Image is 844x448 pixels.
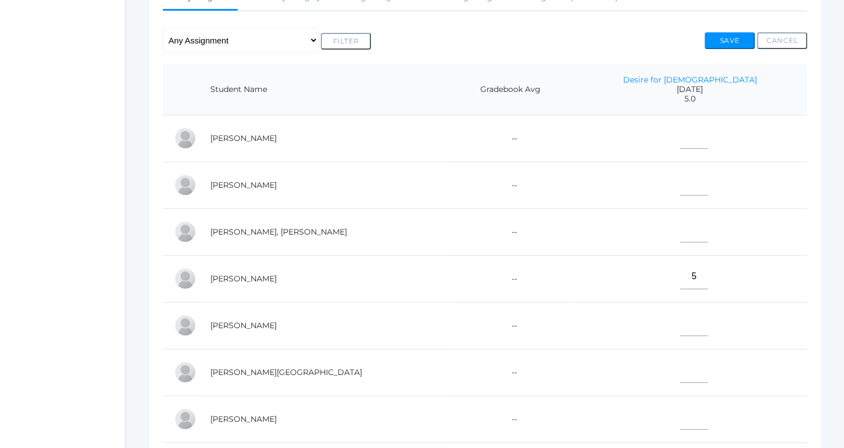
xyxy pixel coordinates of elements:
[174,127,196,149] div: Pierce Brozek
[210,367,362,377] a: [PERSON_NAME][GEOGRAPHIC_DATA]
[583,94,796,104] span: 5.0
[174,174,196,196] div: Eva Carr
[448,115,573,162] td: --
[448,302,573,349] td: --
[448,162,573,208] td: --
[448,255,573,302] td: --
[448,349,573,396] td: --
[210,320,277,330] a: [PERSON_NAME]
[174,314,196,337] div: Rachel Hayton
[174,361,196,383] div: Austin Hill
[210,180,277,190] a: [PERSON_NAME]
[705,32,755,49] button: Save
[174,408,196,430] div: Marissa Myers
[321,33,371,50] button: Filter
[623,75,757,85] a: Desire for [DEMOGRAPHIC_DATA]
[448,208,573,255] td: --
[210,274,277,284] a: [PERSON_NAME]
[174,221,196,243] div: Presley Davenport
[210,227,347,237] a: [PERSON_NAME], [PERSON_NAME]
[210,133,277,143] a: [PERSON_NAME]
[210,414,277,424] a: [PERSON_NAME]
[174,267,196,290] div: LaRae Erner
[199,64,448,115] th: Student Name
[757,32,807,49] button: Cancel
[448,396,573,442] td: --
[448,64,573,115] th: Gradebook Avg
[583,85,796,94] span: [DATE]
